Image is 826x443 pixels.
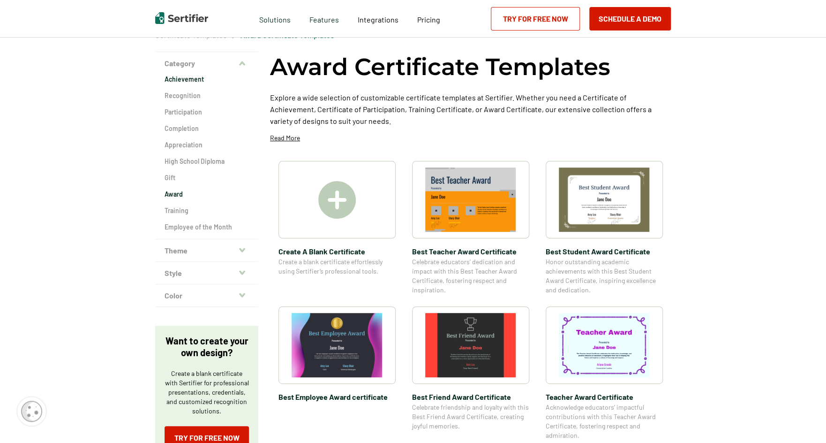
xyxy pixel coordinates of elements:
a: High School Diploma [165,157,249,166]
iframe: Chat Widget [779,398,826,443]
a: Participation [165,107,249,117]
img: Best Employee Award certificate​ [292,313,383,377]
span: Acknowledge educators’ impactful contributions with this Teacher Award Certificate, fostering res... [546,403,663,440]
p: Read More [270,133,300,143]
a: Best Teacher Award Certificate​Best Teacher Award Certificate​Celebrate educators’ dedication and... [412,161,529,295]
span: Honor outstanding academic achievements with this Best Student Award Certificate, inspiring excel... [546,257,663,295]
img: Create A Blank Certificate [318,181,356,219]
span: Best Student Award Certificate​ [546,245,663,257]
div: Category [155,75,258,239]
span: Solutions [259,13,291,24]
span: Pricing [417,15,440,24]
span: Best Employee Award certificate​ [278,391,396,403]
img: Best Teacher Award Certificate​ [425,168,516,232]
button: Style [155,262,258,284]
button: Schedule a Demo [589,7,671,31]
a: Employee of the Month [165,222,249,232]
p: Create a blank certificate with Sertifier for professional presentations, credentials, and custom... [165,369,249,416]
span: Celebrate friendship and loyalty with this Best Friend Award Certificate, creating joyful memories. [412,403,529,431]
a: Try for Free Now [491,7,580,31]
a: Award [165,190,249,199]
span: Features [309,13,339,24]
h1: Award Certificate Templates [270,52,610,82]
a: Teacher Award CertificateTeacher Award CertificateAcknowledge educators’ impactful contributions ... [546,306,663,440]
img: Cookie Popup Icon [21,401,42,422]
a: Achievement [165,75,249,84]
span: Best Teacher Award Certificate​ [412,245,529,257]
img: Best Student Award Certificate​ [559,168,650,232]
a: Recognition [165,91,249,100]
a: Completion [165,124,249,133]
img: Teacher Award Certificate [559,313,650,377]
button: Theme [155,239,258,262]
button: Color [155,284,258,307]
a: Gift [165,173,249,183]
button: Category [155,52,258,75]
a: Pricing [417,13,440,24]
a: Training [165,206,249,215]
a: Appreciation [165,140,249,150]
p: Explore a wide selection of customizable certificate templates at Sertifier. Whether you need a C... [270,92,671,127]
p: Want to create your own design? [165,335,249,359]
span: Celebrate educators’ dedication and impact with this Best Teacher Award Certificate, fostering re... [412,257,529,295]
span: Teacher Award Certificate [546,391,663,403]
img: Best Friend Award Certificate​ [425,313,516,377]
a: Integrations [358,13,398,24]
a: Best Employee Award certificate​Best Employee Award certificate​ [278,306,396,440]
img: Sertifier | Digital Credentialing Platform [155,12,208,24]
span: Best Friend Award Certificate​ [412,391,529,403]
span: Integrations [358,15,398,24]
span: Create a blank certificate effortlessly using Sertifier’s professional tools. [278,257,396,276]
span: Create A Blank Certificate [278,245,396,257]
a: Best Student Award Certificate​Best Student Award Certificate​Honor outstanding academic achievem... [546,161,663,295]
a: Best Friend Award Certificate​Best Friend Award Certificate​Celebrate friendship and loyalty with... [412,306,529,440]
